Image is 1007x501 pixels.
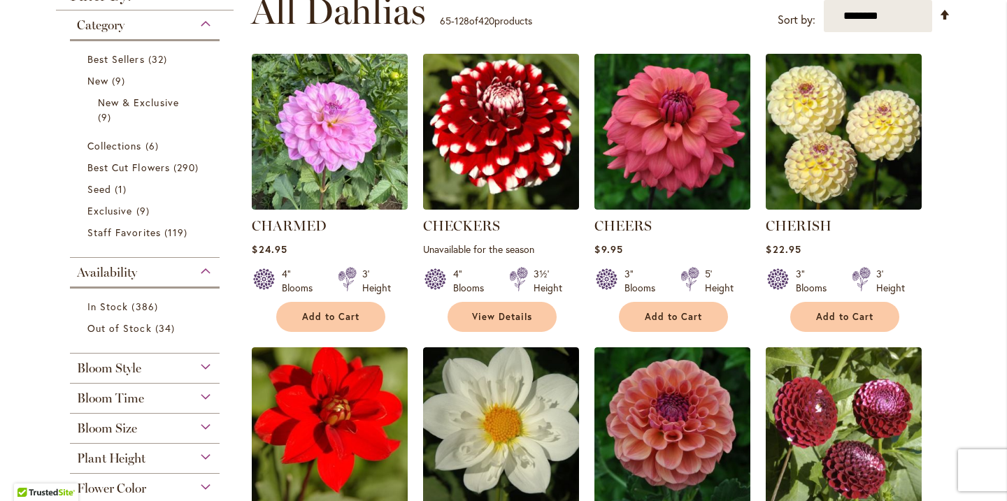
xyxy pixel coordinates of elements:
span: 119 [164,225,191,240]
button: Add to Cart [276,302,385,332]
span: Out of Stock [87,321,152,335]
a: New [87,73,206,88]
span: $9.95 [594,242,622,256]
span: 9 [98,110,115,124]
span: Availability [77,265,137,280]
span: 128 [455,14,469,27]
span: 420 [478,14,494,27]
span: View Details [472,311,532,323]
div: 3" Blooms [796,267,835,295]
span: 9 [112,73,129,88]
span: 65 [440,14,451,27]
a: Collections [87,138,206,153]
a: Exclusive [87,203,206,218]
span: New & Exclusive [98,96,179,109]
div: 5' Height [705,267,734,295]
span: Seed [87,182,111,196]
span: Add to Cart [816,311,873,323]
span: Bloom Style [77,361,141,376]
a: Best Cut Flowers [87,160,206,175]
div: 3½' Height [534,267,562,295]
a: Staff Favorites [87,225,206,240]
div: 3" Blooms [624,267,664,295]
div: 4" Blooms [453,267,492,295]
img: CHEERS [594,54,750,210]
a: CHERISH [766,199,922,212]
a: CHEERS [594,217,652,234]
a: CHECKERS [423,199,579,212]
span: Staff Favorites [87,226,161,239]
button: Add to Cart [619,302,728,332]
a: Seed [87,182,206,196]
img: CHARMED [252,54,408,210]
span: 32 [148,52,171,66]
a: New &amp; Exclusive [98,95,195,124]
a: CHARMED [252,217,327,234]
iframe: Launch Accessibility Center [10,451,50,491]
a: In Stock 386 [87,299,206,314]
a: Best Sellers [87,52,206,66]
a: Out of Stock 34 [87,321,206,335]
span: Plant Height [77,451,145,466]
span: New [87,74,108,87]
span: 290 [173,160,202,175]
img: CHERISH [766,54,922,210]
div: 3' Height [362,267,391,295]
span: Bloom Time [77,391,144,406]
span: Collections [87,139,142,152]
span: 6 [145,138,162,153]
label: Sort by: [778,7,815,33]
span: Bloom Size [77,421,137,436]
span: Best Cut Flowers [87,161,170,174]
span: $24.95 [252,242,287,256]
span: $22.95 [766,242,801,256]
a: CHERISH [766,217,831,234]
p: - of products [440,10,532,32]
span: 34 [155,321,178,335]
p: Unavailable for the season [423,242,579,256]
a: CHEERS [594,199,750,212]
span: Add to Cart [302,311,359,323]
span: In Stock [87,300,128,313]
span: 386 [131,299,161,314]
a: CHECKERS [423,217,500,234]
a: CHARMED [252,199,408,212]
a: View Details [448,302,557,332]
span: Flower Color [77,481,146,496]
div: 4" Blooms [282,267,321,295]
img: CHECKERS [423,54,579,210]
span: Exclusive [87,204,132,217]
div: 3' Height [876,267,905,295]
span: Category [77,17,124,33]
button: Add to Cart [790,302,899,332]
span: Add to Cart [645,311,702,323]
span: 1 [115,182,130,196]
span: 9 [136,203,153,218]
span: Best Sellers [87,52,145,66]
